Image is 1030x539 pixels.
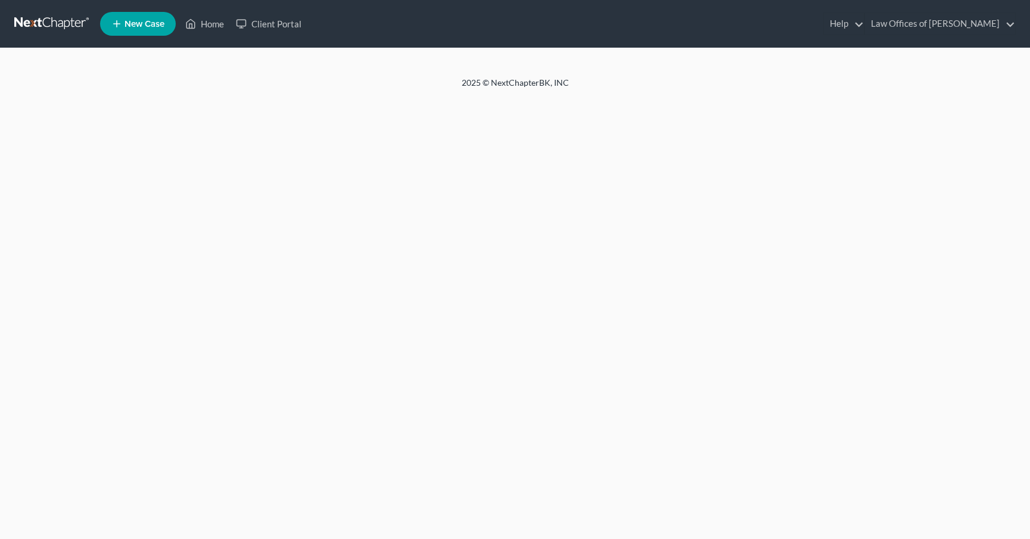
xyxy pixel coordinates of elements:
[100,12,176,36] new-legal-case-button: New Case
[865,13,1015,35] a: Law Offices of [PERSON_NAME]
[179,13,230,35] a: Home
[824,13,864,35] a: Help
[176,77,855,98] div: 2025 © NextChapterBK, INC
[230,13,307,35] a: Client Portal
